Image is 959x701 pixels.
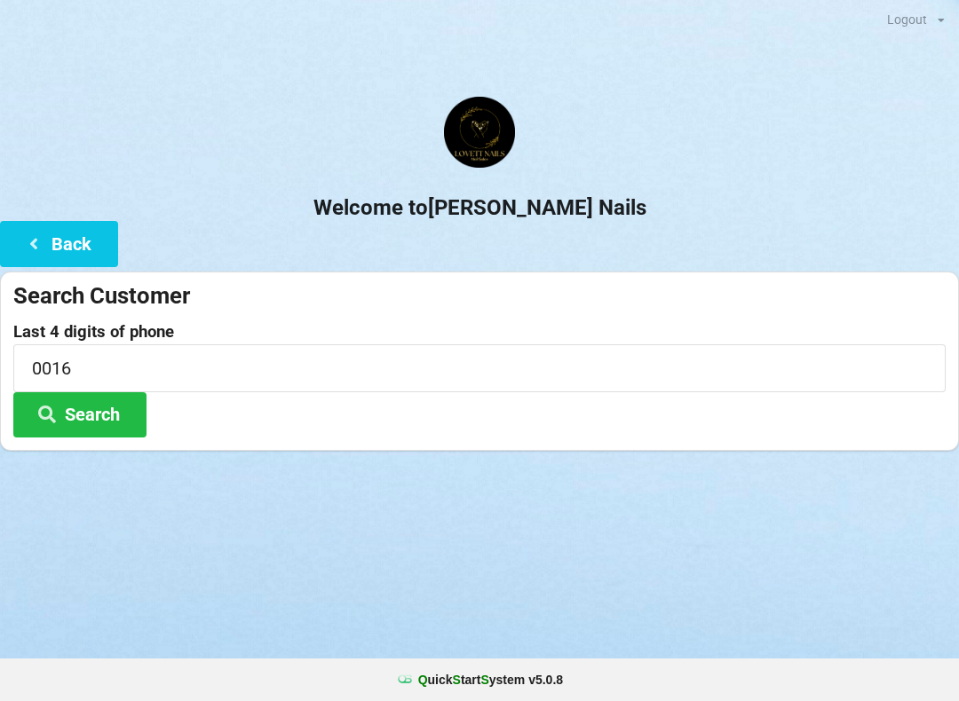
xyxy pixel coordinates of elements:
span: S [480,673,488,687]
input: 0000 [13,344,946,391]
button: Search [13,392,147,437]
img: Lovett1.png [444,97,515,168]
div: Search Customer [13,281,946,311]
img: favicon.ico [396,671,414,689]
span: Q [418,673,428,687]
label: Last 4 digits of phone [13,323,946,341]
span: S [453,673,461,687]
div: Logout [887,13,927,26]
b: uick tart ystem v 5.0.8 [418,671,563,689]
